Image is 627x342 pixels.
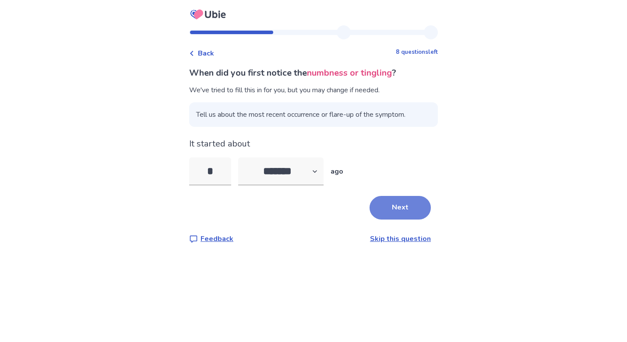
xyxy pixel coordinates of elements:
[307,67,392,79] span: numbness or tingling
[331,166,343,177] p: ago
[189,102,438,127] span: Tell us about the most recent occurrence or flare-up of the symptom.
[396,48,438,57] p: 8 questions left
[189,234,233,244] a: Feedback
[198,48,214,59] span: Back
[189,85,438,127] div: We've tried to fill this in for you, but you may change if needed.
[189,137,438,150] p: It started about
[370,196,431,220] button: Next
[201,234,233,244] p: Feedback
[370,234,431,244] a: Skip this question
[189,66,438,80] p: When did you first notice the ?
